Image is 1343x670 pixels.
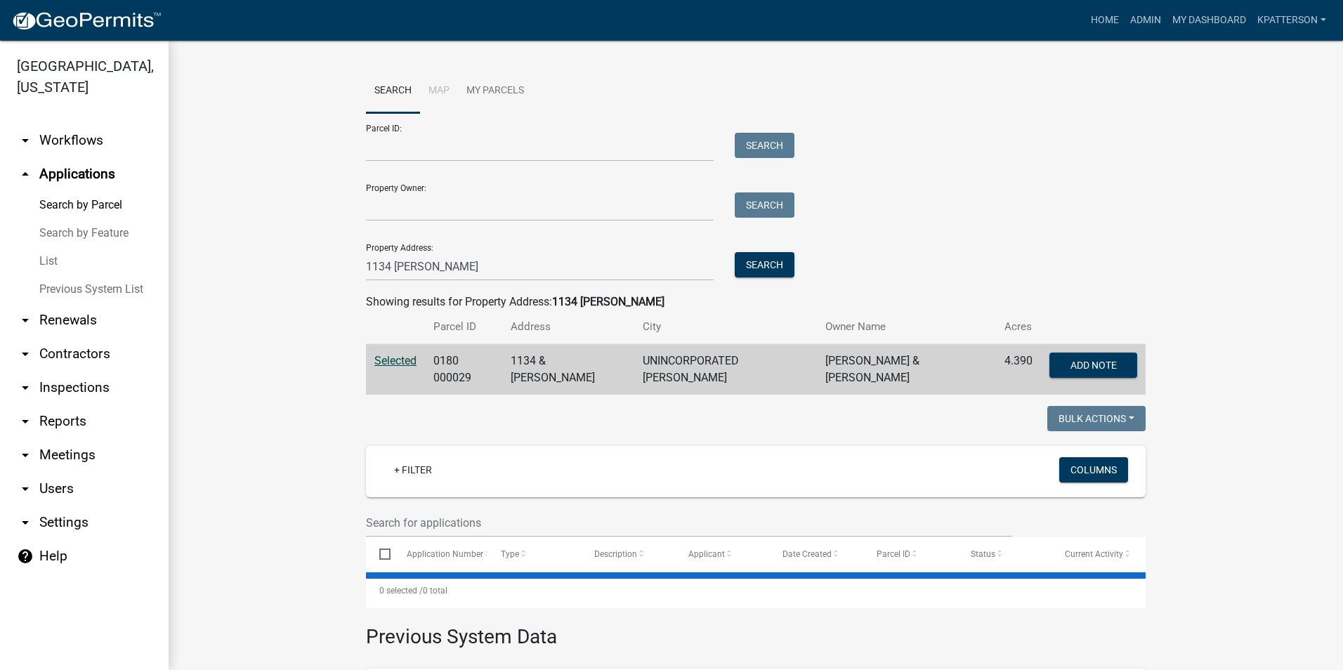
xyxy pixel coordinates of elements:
[366,573,1146,608] div: 0 total
[407,549,483,559] span: Application Number
[502,310,634,343] th: Address
[1070,360,1116,371] span: Add Note
[675,537,769,571] datatable-header-cell: Applicant
[17,548,34,565] i: help
[17,346,34,362] i: arrow_drop_down
[383,457,443,482] a: + Filter
[502,344,634,395] td: 1134 & [PERSON_NAME]
[1125,7,1167,34] a: Admin
[17,480,34,497] i: arrow_drop_down
[996,344,1041,395] td: 4.390
[581,537,675,571] datatable-header-cell: Description
[1252,7,1332,34] a: KPATTERSON
[17,132,34,149] i: arrow_drop_down
[366,537,393,571] datatable-header-cell: Select
[735,192,794,218] button: Search
[769,537,863,571] datatable-header-cell: Date Created
[17,166,34,183] i: arrow_drop_up
[996,310,1041,343] th: Acres
[366,508,1012,537] input: Search for applications
[552,295,664,308] strong: 1134 [PERSON_NAME]
[501,549,519,559] span: Type
[425,344,502,395] td: 0180 000029
[1065,549,1123,559] span: Current Activity
[735,133,794,158] button: Search
[863,537,957,571] datatable-header-cell: Parcel ID
[458,69,532,114] a: My Parcels
[366,608,1146,652] h3: Previous System Data
[634,344,818,395] td: UNINCORPORATED [PERSON_NAME]
[366,69,420,114] a: Search
[1085,7,1125,34] a: Home
[782,549,832,559] span: Date Created
[487,537,581,571] datatable-header-cell: Type
[1047,406,1146,431] button: Bulk Actions
[374,354,417,367] a: Selected
[393,537,487,571] datatable-header-cell: Application Number
[1052,537,1146,571] datatable-header-cell: Current Activity
[17,447,34,464] i: arrow_drop_down
[1049,353,1137,378] button: Add Note
[735,252,794,277] button: Search
[379,586,423,596] span: 0 selected /
[425,310,502,343] th: Parcel ID
[1167,7,1252,34] a: My Dashboard
[817,344,996,395] td: [PERSON_NAME] & [PERSON_NAME]
[971,549,995,559] span: Status
[877,549,910,559] span: Parcel ID
[17,514,34,531] i: arrow_drop_down
[17,413,34,430] i: arrow_drop_down
[688,549,725,559] span: Applicant
[366,294,1146,310] div: Showing results for Property Address:
[817,310,996,343] th: Owner Name
[957,537,1052,571] datatable-header-cell: Status
[17,379,34,396] i: arrow_drop_down
[1059,457,1128,482] button: Columns
[634,310,818,343] th: City
[17,312,34,329] i: arrow_drop_down
[594,549,637,559] span: Description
